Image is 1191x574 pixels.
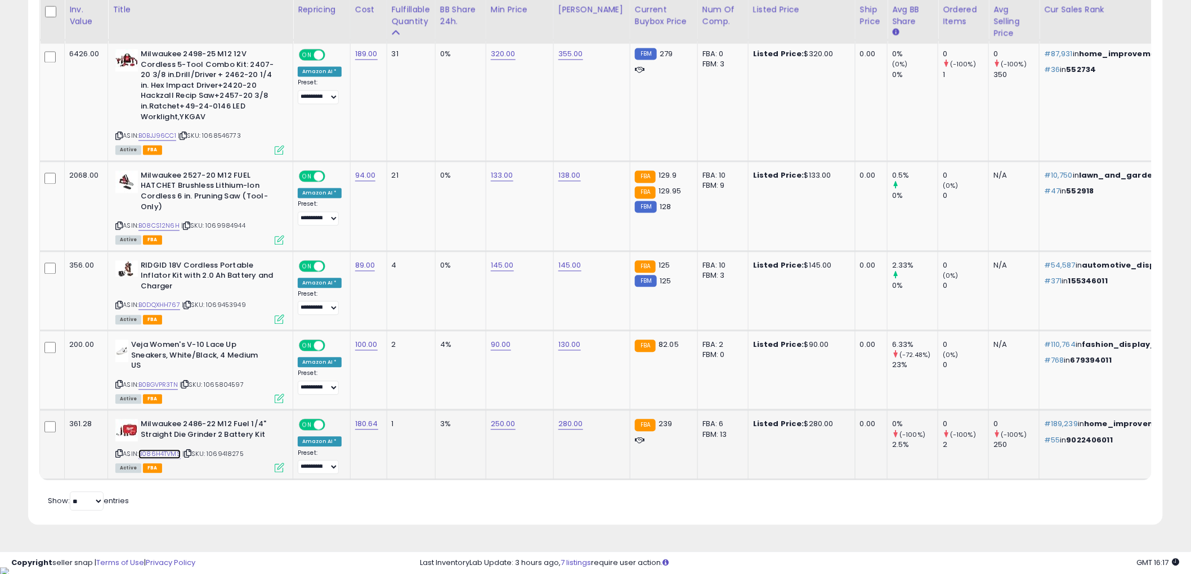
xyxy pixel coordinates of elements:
span: OFF [324,341,342,351]
div: 0.5% [892,171,938,181]
a: 189.00 [355,49,378,60]
span: #10,750 [1044,170,1073,181]
a: 133.00 [491,170,513,182]
small: FBA [635,261,656,273]
span: ON [300,171,314,181]
div: 0 [943,360,988,370]
div: 4 [392,261,427,271]
div: 0 [993,49,1039,60]
div: Listed Price [753,4,850,16]
span: FBA [143,395,162,404]
div: FBM: 9 [702,181,740,191]
b: Milwaukee 2486-22 M12 Fuel 1/4" Straight Die Grinder 2 Battery Kit [141,419,277,443]
small: (-100%) [1001,60,1027,69]
div: Preset: [298,370,342,395]
span: #189,239 [1044,419,1078,430]
small: (0%) [943,351,959,360]
div: ASIN: [115,261,284,323]
div: Avg BB Share [892,4,933,28]
a: 94.00 [355,170,376,182]
div: 2 [943,440,988,450]
div: 1 [943,70,988,80]
div: 0% [440,49,477,60]
span: 125 [659,260,670,271]
div: BB Share 24h. [440,4,481,28]
span: 239 [659,419,672,430]
small: FBM [635,275,657,287]
img: 21ohSVdQAyL._SL40_.jpg [115,340,128,363]
span: 129.9 [659,170,677,181]
a: 320.00 [491,49,516,60]
span: | SKU: 1068546773 [178,132,241,141]
div: 0.00 [860,171,879,181]
div: Num of Comp. [702,4,744,28]
div: $320.00 [753,49,847,60]
b: Listed Price: [753,260,804,271]
div: 0% [892,281,938,291]
span: FBA [143,146,162,155]
a: 138.00 [558,170,581,182]
div: $280.00 [753,419,847,430]
a: B0BGVPR3TN [138,381,178,390]
a: Terms of Use [96,557,144,568]
div: FBM: 3 [702,60,740,70]
span: 679394011 [1071,355,1112,366]
div: $145.00 [753,261,847,271]
div: 0 [943,171,988,181]
div: 3% [440,419,477,430]
a: 250.00 [491,419,516,430]
div: [PERSON_NAME] [558,4,625,16]
span: OFF [324,171,342,181]
a: 89.00 [355,260,375,272]
span: ON [300,421,314,430]
div: 0% [892,419,938,430]
div: ASIN: [115,49,284,154]
div: 0.00 [860,261,879,271]
small: (-100%) [950,431,976,440]
div: 0.00 [860,419,879,430]
div: 31 [392,49,427,60]
div: 0 [943,261,988,271]
div: ASIN: [115,171,284,244]
div: 0.00 [860,340,879,350]
div: Current Buybox Price [635,4,693,28]
div: Avg Selling Price [993,4,1035,39]
b: RIDGID 18V Cordless Portable Inflator Kit with 2.0 Ah Battery and Charger [141,261,277,295]
div: 0% [892,191,938,201]
span: | SKU: 1069453949 [182,301,246,310]
div: 0 [943,191,988,201]
b: Listed Price: [753,49,804,60]
div: FBM: 13 [702,430,740,440]
div: 2.5% [892,440,938,450]
a: 130.00 [558,340,581,351]
div: $90.00 [753,340,847,350]
a: B086H4TVMS [138,450,181,459]
span: 9022406011 [1067,435,1113,446]
small: FBM [635,48,657,60]
div: Preset: [298,450,342,475]
div: FBA: 2 [702,340,740,350]
div: Amazon AI * [298,437,342,447]
a: B08CS12N6H [138,222,180,231]
small: Avg BB Share. [892,28,899,38]
small: (0%) [943,272,959,281]
div: 0.00 [860,49,879,60]
div: FBA: 6 [702,419,740,430]
span: 552918 [1067,186,1094,197]
div: seller snap | | [11,558,195,568]
div: 200.00 [69,340,99,350]
div: N/A [993,261,1031,271]
a: 145.00 [558,260,581,272]
span: FBA [143,464,162,473]
span: #110,764 [1044,340,1076,350]
span: FBA [143,315,162,325]
small: FBA [635,419,656,432]
span: #47 [1044,186,1060,197]
span: 2025-09-16 16:17 GMT [1137,557,1180,568]
span: Show: entries [48,496,129,507]
a: 100.00 [355,340,378,351]
span: ON [300,341,314,351]
div: 350 [993,70,1039,80]
a: 145.00 [491,260,514,272]
span: 552734 [1067,65,1096,75]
